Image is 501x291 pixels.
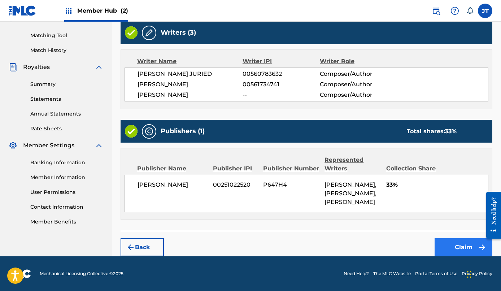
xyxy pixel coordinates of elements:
[320,70,390,78] span: Composer/Author
[126,243,135,252] img: 7ee5dd4eb1f8a8e3ef2f.svg
[137,164,208,173] div: Publisher Name
[373,270,411,277] a: The MLC Website
[324,156,381,173] div: Represented Writers
[121,238,164,256] button: Back
[40,270,123,277] span: Mechanical Licensing Collective © 2025
[429,4,443,18] a: Public Search
[450,6,459,15] img: help
[9,141,17,150] img: Member Settings
[23,141,74,150] span: Member Settings
[213,164,258,173] div: Publisher IPI
[320,57,390,66] div: Writer Role
[30,95,103,103] a: Statements
[30,47,103,54] a: Match History
[137,57,243,66] div: Writer Name
[64,6,73,15] img: Top Rightsholders
[213,181,258,189] span: 00251022520
[466,7,474,14] div: Notifications
[415,270,457,277] a: Portal Terms of Use
[448,4,462,18] div: Help
[30,203,103,211] a: Contact Information
[243,91,320,99] span: --
[30,32,103,39] a: Matching Tool
[30,174,103,181] a: Member Information
[138,80,243,89] span: [PERSON_NAME]
[145,127,153,136] img: Publishers
[324,181,376,205] span: [PERSON_NAME], [PERSON_NAME], [PERSON_NAME]
[145,29,153,37] img: Writers
[467,264,471,285] div: Drag
[161,29,196,37] h5: Writers (3)
[263,164,319,173] div: Publisher Number
[344,270,369,277] a: Need Help?
[125,125,138,138] img: Valid
[161,127,205,135] h5: Publishers (1)
[320,80,390,89] span: Composer/Author
[77,6,128,15] span: Member Hub
[121,7,128,14] span: (2)
[243,57,320,66] div: Writer IPI
[95,141,103,150] img: expand
[478,243,487,252] img: f7272a7cc735f4ea7f67.svg
[138,91,243,99] span: [PERSON_NAME]
[138,181,208,189] span: [PERSON_NAME]
[481,186,501,244] iframe: Resource Center
[243,80,320,89] span: 00561734741
[9,63,17,71] img: Royalties
[30,110,103,118] a: Annual Statements
[320,91,390,99] span: Composer/Author
[138,70,243,78] span: [PERSON_NAME] JURIED
[478,4,492,18] div: User Menu
[95,63,103,71] img: expand
[9,5,36,16] img: MLC Logo
[23,63,50,71] span: Royalties
[125,26,138,39] img: Valid
[30,159,103,166] a: Banking Information
[243,70,320,78] span: 00560783632
[30,218,103,226] a: Member Benefits
[30,188,103,196] a: User Permissions
[30,125,103,133] a: Rate Sheets
[445,128,457,135] span: 33 %
[432,6,440,15] img: search
[263,181,319,189] span: P647H4
[407,127,457,136] div: Total shares:
[435,238,492,256] button: Claim
[386,164,439,173] div: Collection Share
[9,269,31,278] img: logo
[386,181,488,189] span: 33%
[30,81,103,88] a: Summary
[465,256,501,291] iframe: Chat Widget
[462,270,492,277] a: Privacy Policy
